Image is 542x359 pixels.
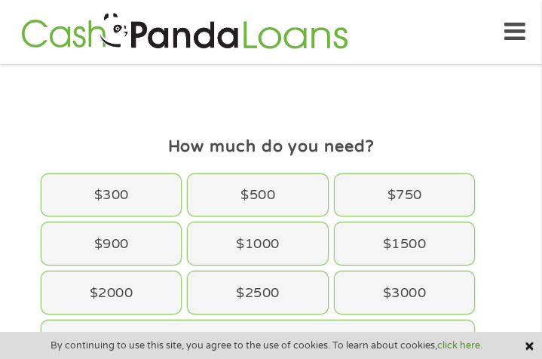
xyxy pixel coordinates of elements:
div: $750 [335,174,474,216]
div: $2000 [41,272,181,314]
img: GetLoanNow Logo [17,11,353,54]
div: $300 [41,174,181,216]
h4: How much do you need? [38,136,504,157]
div: $1000 [188,222,327,265]
div: $2500 [188,272,327,314]
a: click here. [437,339,482,351]
span: By continuing to use this site, you agree to the use of cookies. To learn about cookies, [51,340,482,351]
div: $900 [41,222,181,265]
div: $3000 [335,272,474,314]
div: $1500 [335,222,474,265]
div: $500 [188,174,327,216]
